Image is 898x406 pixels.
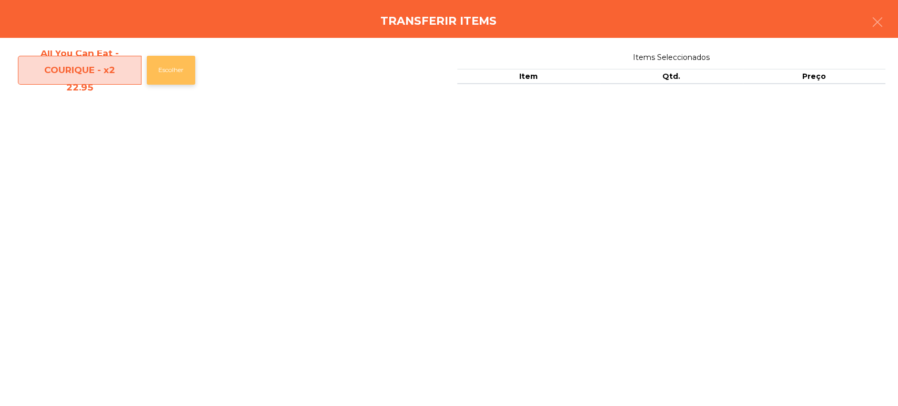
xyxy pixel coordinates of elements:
h4: Transferir items [380,13,497,29]
th: Preço [743,69,886,85]
div: 22.95 [18,79,141,96]
th: Qtd. [600,69,743,85]
button: Escolher [147,56,195,85]
span: All You Can Eat - COURIQUE - x2 [18,45,141,96]
th: Item [457,69,600,85]
span: Items Seleccionados [457,50,886,65]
